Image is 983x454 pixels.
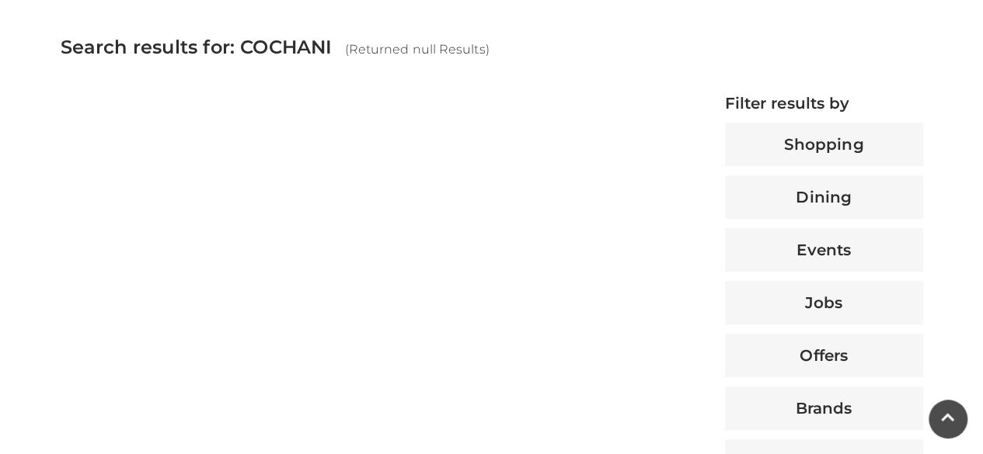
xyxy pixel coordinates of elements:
h4: Filter results by [725,94,923,113]
button: Shopping [725,123,923,166]
button: Dining [725,175,923,219]
span: Search results for: COCHANI [61,36,333,58]
button: Jobs [725,281,923,324]
span: (Returned null Results) [344,42,489,57]
button: Brands [725,386,923,430]
button: Offers [725,334,923,377]
button: Events [725,228,923,272]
